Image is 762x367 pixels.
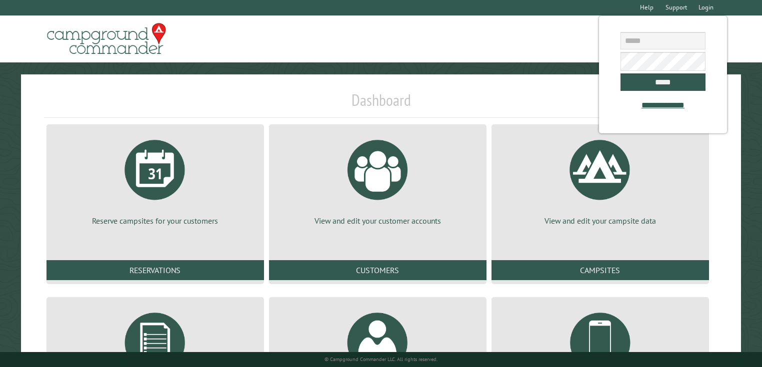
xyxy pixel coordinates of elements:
[46,260,264,280] a: Reservations
[281,132,474,226] a: View and edit your customer accounts
[503,215,697,226] p: View and edit your campsite data
[58,215,252,226] p: Reserve campsites for your customers
[503,132,697,226] a: View and edit your campsite data
[324,356,437,363] small: © Campground Commander LLC. All rights reserved.
[44,90,718,118] h1: Dashboard
[269,260,486,280] a: Customers
[44,19,169,58] img: Campground Commander
[281,215,474,226] p: View and edit your customer accounts
[491,260,709,280] a: Campsites
[58,132,252,226] a: Reserve campsites for your customers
